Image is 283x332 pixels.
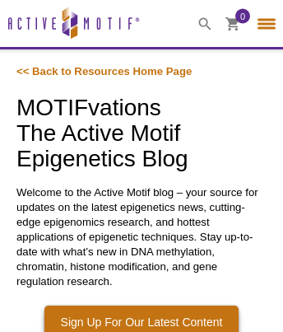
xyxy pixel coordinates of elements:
a: 0 [225,16,240,34]
a: << Back to Resources Home Page [16,65,192,77]
h1: MOTIFvations The Active Motif Epigenetics Blog [16,96,267,174]
span: 0 [240,8,245,23]
p: Welcome to the Active Motif blog – your source for updates on the latest epigenetics news, cuttin... [16,185,267,289]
